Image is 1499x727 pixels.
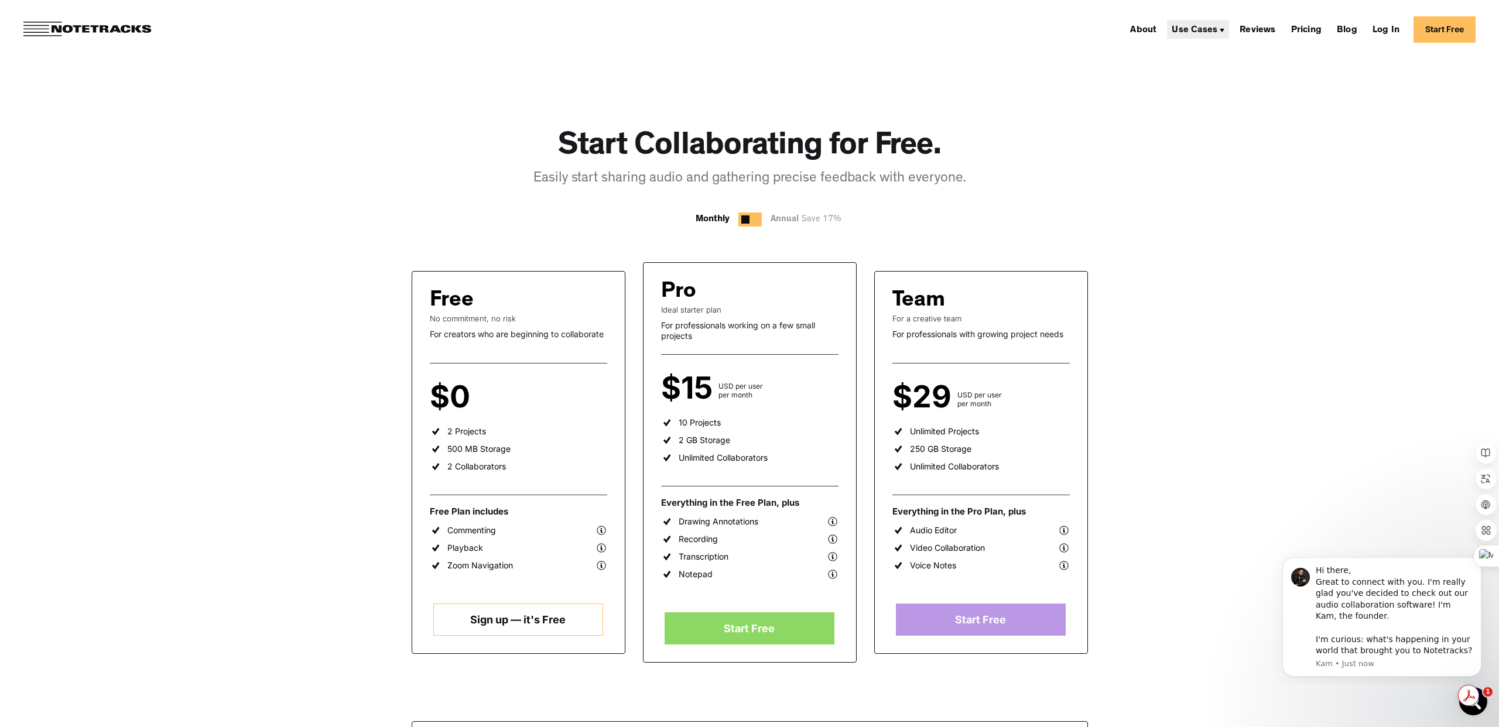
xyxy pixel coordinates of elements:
[1286,20,1326,39] a: Pricing
[696,212,730,227] div: Monthly
[1368,20,1404,39] a: Log In
[661,378,718,399] div: $15
[910,461,999,472] div: Unlimited Collaborators
[679,516,758,527] div: Drawing Annotations
[430,329,607,340] div: For creators who are beginning to collaborate
[799,215,841,224] span: Save 17%
[896,603,1066,636] a: Start Free
[892,506,1070,517] div: Everything in the Pro Plan, plus
[430,314,607,323] div: No commitment, no risk
[910,426,979,437] div: Unlimited Projects
[1172,26,1217,35] div: Use Cases
[910,525,957,536] div: Audio Editor
[661,305,839,314] div: Ideal starter plan
[447,525,496,536] div: Commenting
[447,560,513,571] div: Zoom Navigation
[1167,20,1229,39] div: Use Cases
[892,387,957,408] div: $29
[430,506,607,517] div: Free Plan includes
[892,314,1070,323] div: For a creative team
[892,329,1070,340] div: For professionals with growing project needs
[533,169,966,189] div: Easily start sharing audio and gathering precise feedback with everyone.
[771,212,847,227] div: Annual
[1125,20,1161,39] a: About
[679,435,730,445] div: 2 GB Storage
[447,543,483,553] div: Playback
[910,444,971,454] div: 250 GB Storage
[430,289,474,314] div: Free
[1332,20,1362,39] a: Blog
[910,543,985,553] div: Video Collaboration
[447,461,506,472] div: 2 Collaborators
[558,129,942,167] h1: Start Collaborating for Free.
[718,382,763,399] div: USD per user per month
[679,452,768,463] div: Unlimited Collaborators
[661,497,839,509] div: Everything in the Free Plan, plus
[476,390,510,408] div: per user per month
[679,551,728,562] div: Transcription
[679,569,713,579] div: Notepad
[665,612,834,644] a: Start Free
[430,387,476,408] div: $0
[957,390,1002,408] div: USD per user per month
[1235,20,1280,39] a: Reviews
[679,534,718,544] div: Recording
[661,320,839,341] div: For professionals working on a few small projects
[679,417,721,428] div: 10 Projects
[1265,547,1499,684] iframe: Intercom notifications message
[661,280,696,305] div: Pro
[892,289,945,314] div: Team
[910,560,956,571] div: Voice Notes
[1414,16,1476,43] a: Start Free
[447,426,486,437] div: 2 Projects
[433,603,603,636] a: Sign up — it's Free
[447,444,511,454] div: 500 MB Storage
